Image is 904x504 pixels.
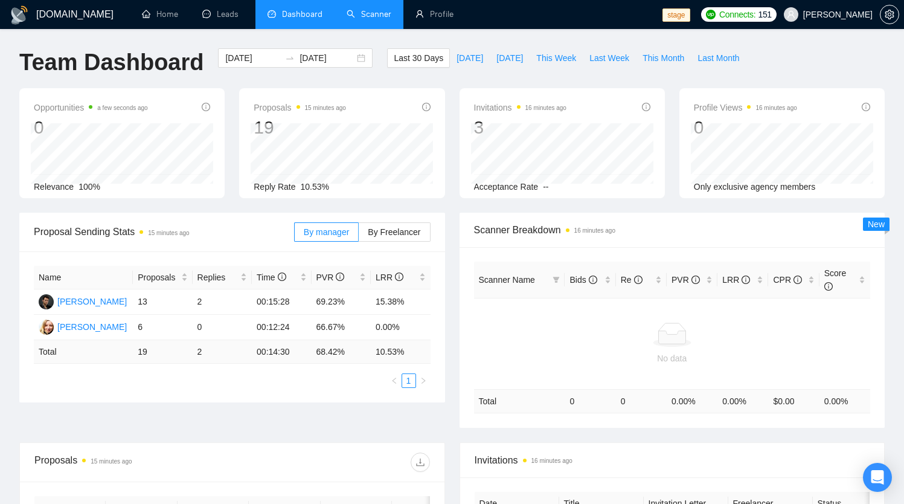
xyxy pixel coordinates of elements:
button: This Month [636,48,691,68]
td: 0 [565,389,615,413]
span: LRR [722,275,750,285]
td: 15.38% [371,289,431,315]
img: upwork-logo.png [706,10,716,19]
span: Bids [569,275,597,285]
button: [DATE] [490,48,530,68]
td: 19 [133,340,192,364]
time: 16 minutes ago [525,105,566,111]
span: info-circle [336,273,344,281]
a: setting [880,10,899,19]
span: info-circle [422,103,431,111]
span: Scanner Name [479,275,535,285]
time: 16 minutes ago [755,105,797,111]
h1: Team Dashboard [19,48,204,77]
span: Time [257,273,286,282]
span: Invitations [475,453,870,468]
td: 00:15:28 [252,289,311,315]
div: 0 [694,116,797,139]
span: Proposals [138,271,178,284]
div: [PERSON_NAME] [57,320,127,334]
button: download [411,453,430,472]
td: 69.23% [312,289,371,315]
button: left [387,373,402,388]
span: filter [550,271,562,289]
span: dashboard [268,10,276,18]
span: Connects: [719,8,755,21]
span: PVR [316,273,345,282]
td: 0 [616,389,667,413]
td: 0.00 % [819,389,870,413]
span: Score [824,268,847,291]
li: Previous Page [387,373,402,388]
a: AJ[PERSON_NAME] [39,321,127,331]
button: Last Month [691,48,746,68]
span: user [787,10,795,19]
a: messageLeads [202,9,243,19]
span: info-circle [642,103,650,111]
td: 0.00% [371,315,431,340]
span: info-circle [634,276,643,284]
span: Proposals [254,100,346,115]
span: Last Week [589,51,629,65]
button: right [416,373,431,388]
div: 19 [254,116,346,139]
td: 00:14:30 [252,340,311,364]
span: Acceptance Rate [474,182,539,192]
span: info-circle [691,276,700,284]
td: 68.42 % [312,340,371,364]
div: 0 [34,116,148,139]
span: info-circle [589,276,597,284]
img: AJ [39,320,54,335]
span: CPR [773,275,801,285]
td: 2 [193,289,252,315]
td: Total [474,389,565,413]
span: info-circle [742,276,750,284]
td: 0 [193,315,252,340]
a: 1 [402,374,415,387]
button: This Week [530,48,583,68]
span: [DATE] [457,51,483,65]
span: 151 [758,8,771,21]
span: Last Month [697,51,739,65]
th: Proposals [133,266,192,289]
span: stage [662,8,690,22]
span: info-circle [793,276,802,284]
span: info-circle [278,273,286,281]
span: 100% [79,182,100,192]
span: info-circle [202,103,210,111]
div: [PERSON_NAME] [57,295,127,308]
span: PVR [672,275,700,285]
span: 10.53% [301,182,329,192]
button: Last Week [583,48,636,68]
span: to [285,53,295,63]
span: Profile Views [694,100,797,115]
td: 10.53 % [371,340,431,364]
span: swap-right [285,53,295,63]
span: Dashboard [282,9,322,19]
span: By manager [304,227,349,237]
td: 6 [133,315,192,340]
span: download [411,457,429,467]
time: a few seconds ago [97,105,147,111]
div: 3 [474,116,566,139]
span: Opportunities [34,100,148,115]
li: Next Page [416,373,431,388]
span: filter [553,276,560,283]
td: 13 [133,289,192,315]
input: End date [300,51,354,65]
div: No data [479,352,866,365]
td: 00:12:24 [252,315,311,340]
div: Open Intercom Messenger [863,463,892,492]
span: This Week [536,51,576,65]
span: Reply Rate [254,182,295,192]
td: Total [34,340,133,364]
span: Proposal Sending Stats [34,224,294,239]
a: AE[PERSON_NAME] [39,296,127,306]
span: By Freelancer [368,227,420,237]
td: 66.67% [312,315,371,340]
span: Last 30 Days [394,51,443,65]
span: Relevance [34,182,74,192]
span: New [868,219,885,229]
td: 2 [193,340,252,364]
span: Scanner Breakdown [474,222,871,237]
